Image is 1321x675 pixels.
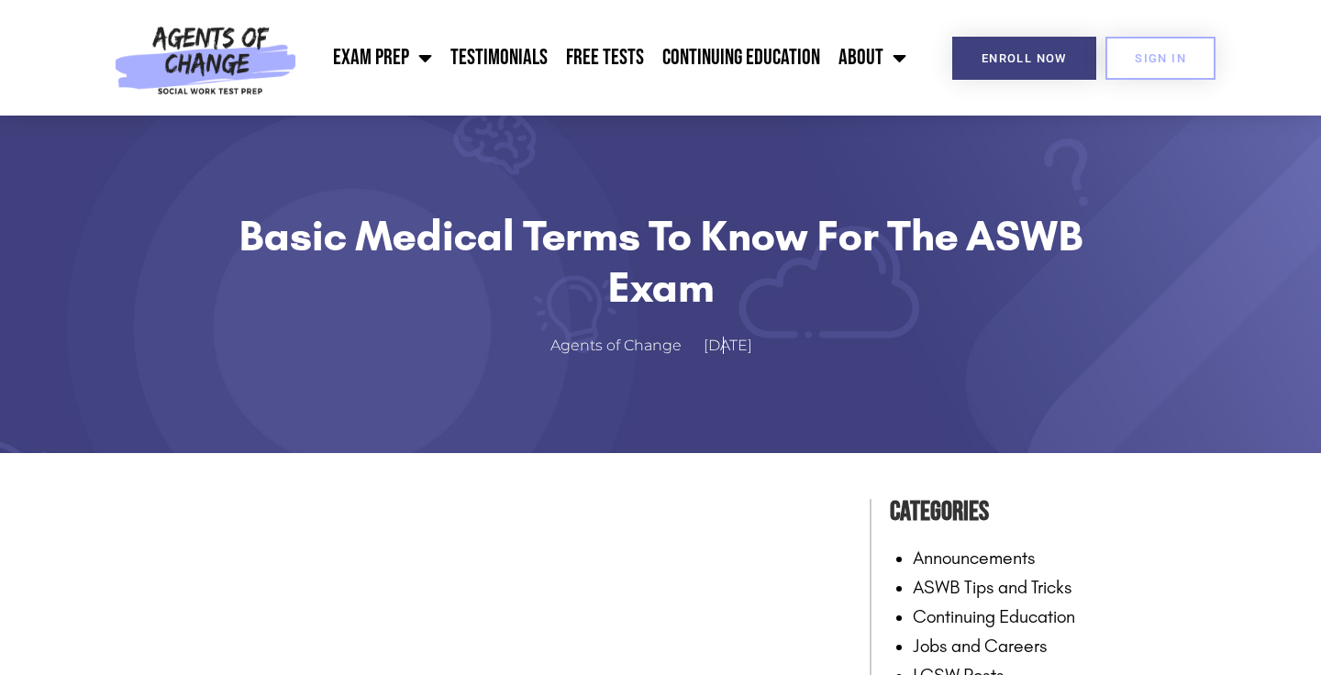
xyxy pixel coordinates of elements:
[1105,37,1216,80] a: SIGN IN
[982,52,1067,64] span: Enroll Now
[557,35,653,81] a: Free Tests
[704,333,771,360] a: [DATE]
[1135,52,1186,64] span: SIGN IN
[913,635,1048,657] a: Jobs and Careers
[550,333,700,360] a: Agents of Change
[324,35,441,81] a: Exam Prep
[913,605,1075,627] a: Continuing Education
[913,576,1072,598] a: ASWB Tips and Tricks
[829,35,916,81] a: About
[183,210,1138,314] h1: Basic Medical Terms to Know for the ASWB Exam
[913,547,1036,569] a: Announcements
[890,490,1183,534] h4: Categories
[305,35,916,81] nav: Menu
[550,333,682,360] span: Agents of Change
[653,35,829,81] a: Continuing Education
[952,37,1096,80] a: Enroll Now
[704,337,752,354] time: [DATE]
[441,35,557,81] a: Testimonials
